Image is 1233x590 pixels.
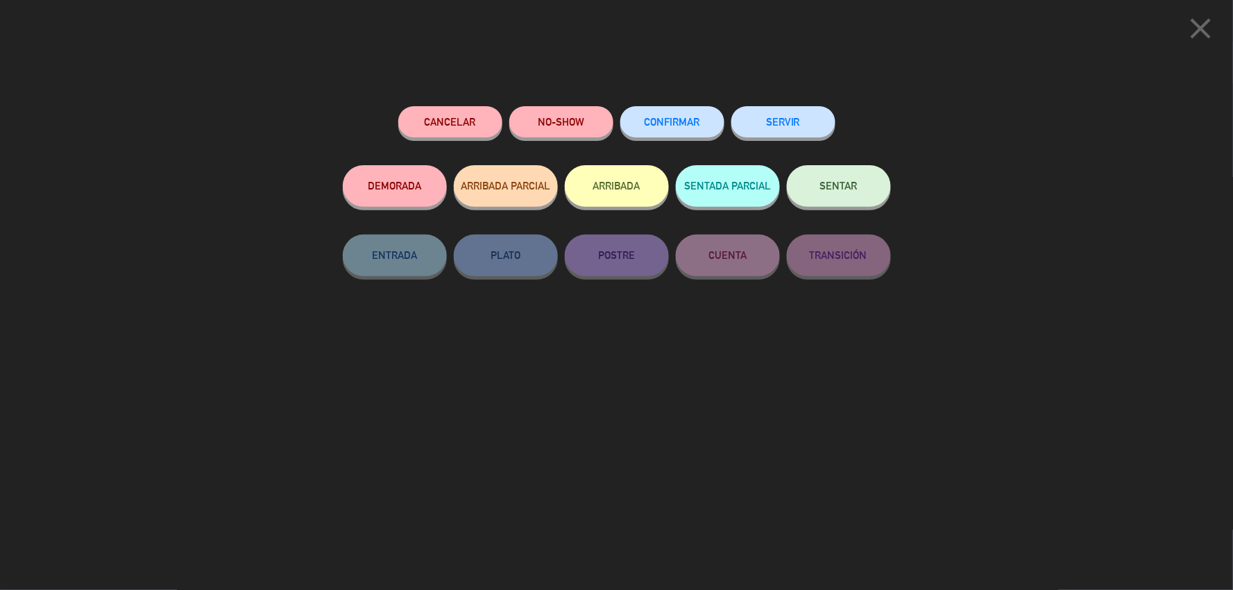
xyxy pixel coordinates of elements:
[509,106,613,137] button: NO-SHOW
[343,165,447,207] button: DEMORADA
[398,106,502,137] button: Cancelar
[676,165,780,207] button: SENTADA PARCIAL
[676,235,780,276] button: CUENTA
[461,180,550,192] span: ARRIBADA PARCIAL
[454,165,558,207] button: ARRIBADA PARCIAL
[1184,11,1218,46] i: close
[620,106,724,137] button: CONFIRMAR
[1180,10,1223,51] button: close
[820,180,858,192] span: SENTAR
[565,235,669,276] button: POSTRE
[565,165,669,207] button: ARRIBADA
[787,165,891,207] button: SENTAR
[787,235,891,276] button: TRANSICIÓN
[645,116,700,128] span: CONFIRMAR
[731,106,835,137] button: SERVIR
[454,235,558,276] button: PLATO
[343,235,447,276] button: ENTRADA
